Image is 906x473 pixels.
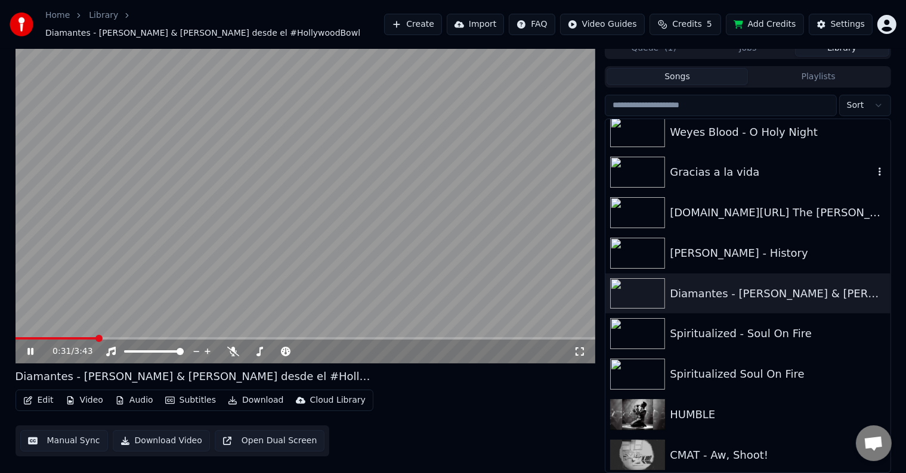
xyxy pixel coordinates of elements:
[52,346,81,357] div: /
[670,204,885,221] div: [DOMAIN_NAME][URL] The [PERSON_NAME] - And Then I Dreamt of Yes
[160,392,221,409] button: Subtitles
[61,392,108,409] button: Video
[670,245,885,262] div: [PERSON_NAME] - History
[847,99,864,111] span: Sort
[831,18,865,30] div: Settings
[52,346,71,357] span: 0:31
[384,14,442,35] button: Create
[310,394,366,406] div: Cloud Library
[672,18,701,30] span: Credits
[20,430,108,452] button: Manual Sync
[113,430,210,452] button: Download Video
[670,406,885,423] div: HUMBLE
[509,14,555,35] button: FAQ
[45,10,384,39] nav: breadcrumb
[650,14,721,35] button: Credits5
[670,124,885,141] div: Weyes Blood - O Holy Night
[560,14,645,35] button: Video Guides
[670,325,885,342] div: Spiritualized - Soul On Fire
[670,285,885,302] div: Diamantes - [PERSON_NAME] & [PERSON_NAME] desde el #HollywoodBowl
[670,366,885,382] div: Spiritualized Soul On Fire
[707,18,712,30] span: 5
[856,425,892,461] div: Open de chat
[10,13,33,36] img: youka
[748,68,889,85] button: Playlists
[223,392,289,409] button: Download
[215,430,325,452] button: Open Dual Screen
[670,164,873,181] div: Gracias a la vida
[726,14,804,35] button: Add Credits
[110,392,158,409] button: Audio
[45,10,70,21] a: Home
[16,368,373,385] div: Diamantes - [PERSON_NAME] & [PERSON_NAME] desde el #HollywoodBowl
[89,10,118,21] a: Library
[18,392,58,409] button: Edit
[45,27,360,39] span: Diamantes - [PERSON_NAME] & [PERSON_NAME] desde el #HollywoodBowl
[809,14,873,35] button: Settings
[607,68,748,85] button: Songs
[447,14,504,35] button: Import
[74,346,92,357] span: 3:43
[670,447,885,463] div: CMAT - Aw, Shoot!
